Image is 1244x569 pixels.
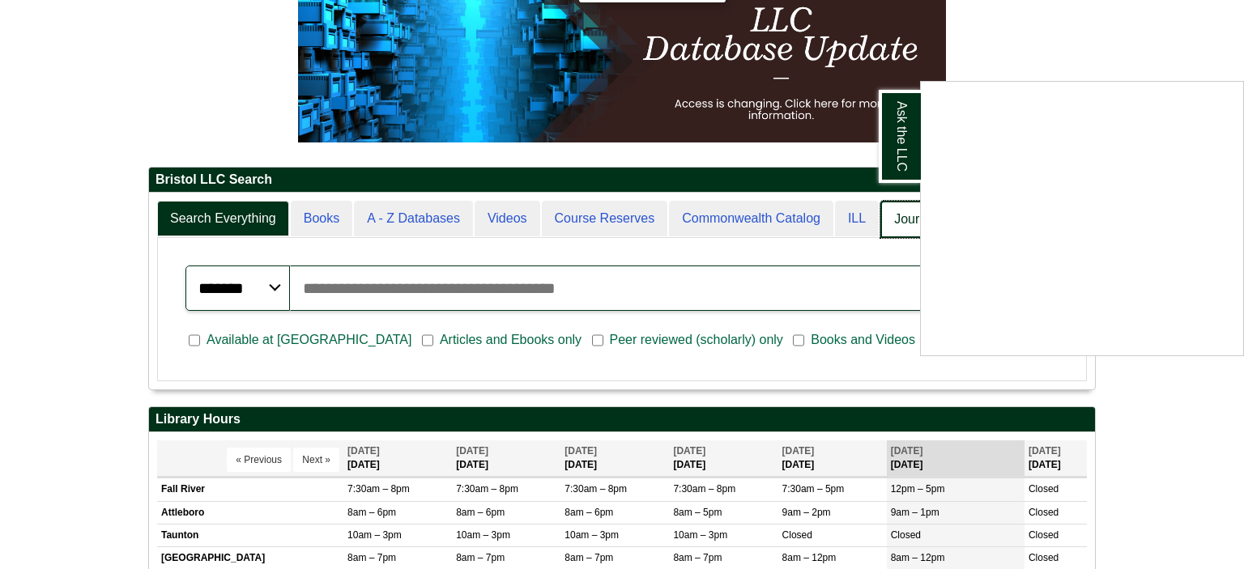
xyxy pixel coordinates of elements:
span: 7:30am – 8pm [673,483,735,495]
span: 10am – 3pm [347,529,402,541]
span: Peer reviewed (scholarly) only [603,330,790,350]
span: [DATE] [782,445,815,456]
span: Books and Videos [804,330,922,350]
span: Available at [GEOGRAPHIC_DATA] [200,330,418,350]
td: Fall River [157,478,343,501]
th: [DATE] [560,440,669,477]
span: Closed [1029,529,1059,541]
th: [DATE] [887,440,1025,477]
span: 10am – 3pm [564,529,619,541]
iframe: Chat Widget [921,82,1243,355]
span: [DATE] [673,445,705,456]
th: [DATE] [669,440,777,477]
div: Ask the LLC [920,81,1244,356]
span: 8am – 6pm [347,507,396,518]
span: 12pm – 5pm [891,483,945,495]
span: Closed [1029,507,1059,518]
a: Course Reserves [542,201,668,237]
a: Books [291,201,352,237]
span: 8am – 7pm [564,552,613,563]
span: 10am – 3pm [673,529,727,541]
th: [DATE] [452,440,560,477]
button: Next » [293,448,339,472]
span: 9am – 2pm [782,507,831,518]
span: 7:30am – 5pm [782,483,845,495]
a: Commonwealth Catalog [669,201,833,237]
h2: Library Hours [149,407,1095,432]
span: 10am – 3pm [456,529,510,541]
td: [GEOGRAPHIC_DATA] [157,546,343,569]
a: Videos [475,201,540,237]
span: 7:30am – 8pm [564,483,627,495]
input: Books and Videos [793,333,804,348]
h2: Bristol LLC Search [149,168,1095,193]
span: 8am – 6pm [564,507,613,518]
span: 8am – 7pm [673,552,722,563]
span: [DATE] [1029,445,1061,456]
a: Journal Look-Up [880,201,1003,239]
td: Taunton [157,524,343,546]
span: [DATE] [564,445,597,456]
span: Closed [1029,483,1059,495]
span: 7:30am – 8pm [456,483,518,495]
span: Closed [891,529,921,541]
button: « Previous [227,448,291,472]
a: Ask the LLC [879,90,921,183]
span: Closed [782,529,812,541]
span: 9am – 1pm [891,507,939,518]
span: 8am – 5pm [673,507,722,518]
a: A - Z Databases [354,201,473,237]
span: 8am – 12pm [891,552,945,563]
a: ILL [835,201,879,237]
th: [DATE] [1025,440,1087,477]
input: Available at [GEOGRAPHIC_DATA] [189,333,200,348]
th: [DATE] [343,440,452,477]
span: 8am – 7pm [347,552,396,563]
input: Peer reviewed (scholarly) only [592,333,603,348]
td: Attleboro [157,501,343,524]
span: 8am – 7pm [456,552,505,563]
span: [DATE] [347,445,380,456]
span: Closed [1029,552,1059,563]
th: [DATE] [778,440,887,477]
span: 7:30am – 8pm [347,483,410,495]
span: [DATE] [456,445,488,456]
span: 8am – 6pm [456,507,505,518]
input: Articles and Ebooks only [422,333,433,348]
span: 8am – 12pm [782,552,837,563]
a: Search Everything [157,201,289,237]
span: [DATE] [891,445,923,456]
span: Articles and Ebooks only [433,330,588,350]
